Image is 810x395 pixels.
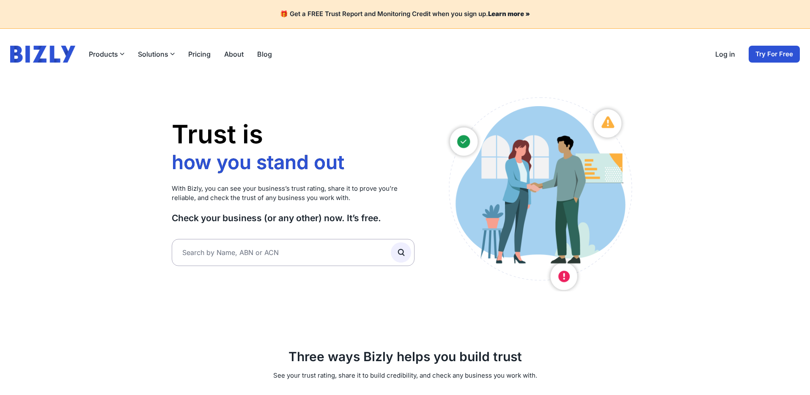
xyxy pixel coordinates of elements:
[172,184,415,203] p: With Bizly, you can see your business’s trust rating, share it to prove you’re reliable, and chec...
[257,49,272,59] a: Blog
[89,49,124,59] button: Products
[172,150,349,175] li: how you stand out
[10,10,800,18] h4: 🎁 Get a FREE Trust Report and Monitoring Credit when you sign up.
[224,49,244,59] a: About
[172,212,415,224] h3: Check your business (or any other) now. It’s free.
[440,93,638,291] img: Australian small business owners illustration
[488,10,530,18] a: Learn more »
[138,49,175,59] button: Solutions
[715,49,735,59] a: Log in
[172,119,263,149] span: Trust is
[172,371,639,381] p: See your trust rating, share it to build credibility, and check any business you work with.
[172,349,639,364] h2: Three ways Bizly helps you build trust
[749,46,800,63] a: Try For Free
[172,239,415,266] input: Search by Name, ABN or ACN
[188,49,211,59] a: Pricing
